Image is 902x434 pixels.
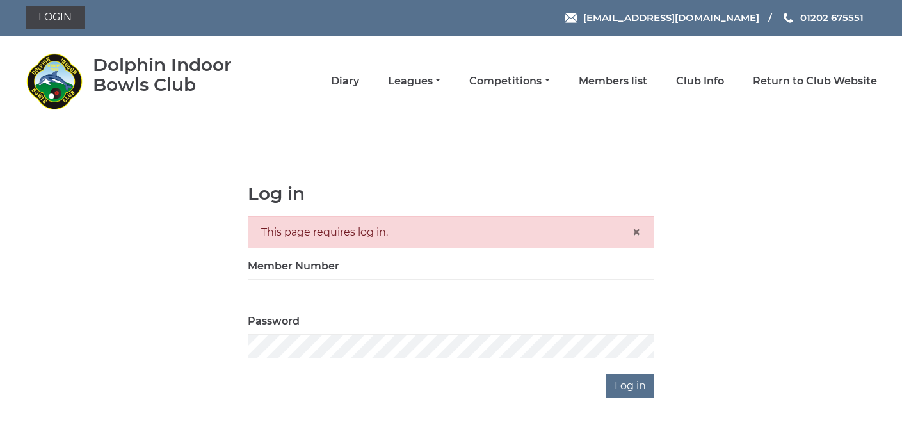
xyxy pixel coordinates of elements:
h1: Log in [248,184,654,204]
a: Login [26,6,85,29]
a: Diary [331,74,359,88]
div: This page requires log in. [248,216,654,248]
span: 01202 675551 [800,12,864,24]
a: Club Info [676,74,724,88]
label: Member Number [248,259,339,274]
a: Competitions [469,74,549,88]
img: Email [565,13,577,23]
span: [EMAIL_ADDRESS][DOMAIN_NAME] [583,12,759,24]
label: Password [248,314,300,329]
a: Return to Club Website [753,74,877,88]
input: Log in [606,374,654,398]
a: Email [EMAIL_ADDRESS][DOMAIN_NAME] [565,10,759,25]
a: Members list [579,74,647,88]
img: Phone us [784,13,793,23]
a: Leagues [388,74,440,88]
button: Close [632,225,641,240]
img: Dolphin Indoor Bowls Club [26,52,83,110]
a: Phone us 01202 675551 [782,10,864,25]
span: × [632,223,641,241]
div: Dolphin Indoor Bowls Club [93,55,269,95]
